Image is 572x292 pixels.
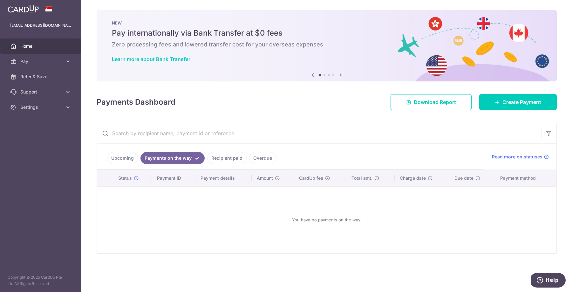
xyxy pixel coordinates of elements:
h4: Payments Dashboard [97,96,175,108]
span: Read more on statuses [492,154,542,160]
a: Upcoming [107,152,138,164]
a: Read more on statuses [492,154,549,160]
iframe: Opens a widget where you can find more information [531,273,566,289]
span: Download Report [414,98,456,106]
span: Create Payment [502,98,541,106]
h5: Pay internationally via Bank Transfer at $0 fees [112,28,541,38]
p: NEW [112,20,541,25]
a: Overdue [249,152,276,164]
span: Total amt. [351,175,372,181]
a: Recipient paid [207,152,247,164]
a: Learn more about Bank Transfer [112,56,190,62]
span: Due date [454,175,473,181]
th: Payment details [195,170,252,186]
span: Refer & Save [20,73,62,80]
span: Status [118,175,132,181]
a: Payments on the way [140,152,205,164]
span: Charge date [400,175,426,181]
a: Download Report [391,94,472,110]
span: Pay [20,58,62,65]
th: Payment ID [152,170,195,186]
span: Settings [20,104,62,110]
input: Search by recipient name, payment id or reference [97,123,541,143]
h6: Zero processing fees and lowered transfer cost for your overseas expenses [112,41,541,48]
span: Amount [257,175,273,181]
th: Payment method [495,170,556,186]
img: CardUp [8,5,39,13]
a: Create Payment [479,94,557,110]
span: Home [20,43,62,49]
p: [EMAIL_ADDRESS][DOMAIN_NAME] [10,22,71,29]
span: CardUp fee [299,175,323,181]
img: Bank transfer banner [97,10,557,81]
span: Support [20,89,62,95]
div: You have no payments on the way. [105,192,549,248]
